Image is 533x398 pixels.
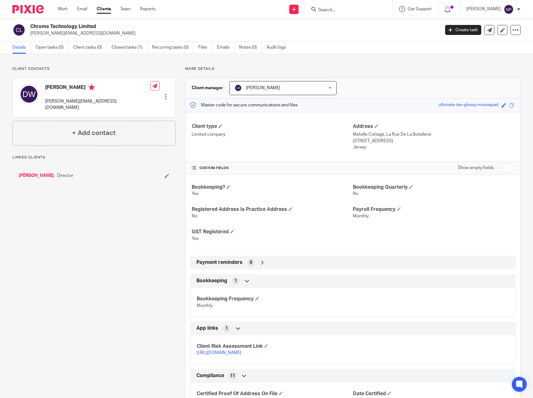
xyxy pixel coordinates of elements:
a: Create task [445,25,481,35]
span: [PERSON_NAME] [246,86,280,90]
span: 1 [234,278,237,284]
h4: [PERSON_NAME] [45,84,150,92]
h4: + Add contact [72,128,116,138]
a: Audit logs [266,41,291,54]
span: No [192,214,197,218]
span: Yes [192,236,199,241]
h4: Payroll Frequency [353,206,514,213]
p: Linked clients [12,155,175,160]
div: ultimate-tan-glossy-mousepad [439,102,498,109]
p: Melville Cottage, La Rue De La Botellerie [353,131,514,138]
h4: Certified Proof Of Address On File [197,391,353,397]
a: [PERSON_NAME] [19,172,54,179]
a: Team [120,6,131,12]
p: Limited company [192,131,353,138]
span: Monthly [353,214,369,218]
a: Files [198,41,212,54]
p: [STREET_ADDRESS] [353,138,514,144]
img: svg%3E [504,4,514,14]
span: Monthly [197,303,213,308]
span: Compliance [196,372,224,379]
p: Client contacts [12,66,175,71]
a: Work [58,6,68,12]
p: Master code for secure communications and files [190,102,298,108]
img: svg%3E [12,23,26,36]
span: Payment reminders [196,259,242,266]
span: Director [57,172,73,179]
span: Bookkeeping [196,278,227,284]
span: 11 [230,373,235,379]
i: Primary [89,84,95,90]
span: App links [196,325,218,332]
a: Open tasks (0) [36,41,69,54]
label: Show empty fields [458,165,494,171]
span: 1 [225,325,228,332]
h4: Bookkeeping Frequency [197,296,353,302]
a: Reports [140,6,156,12]
p: Jersey [353,144,514,150]
a: Email [77,6,87,12]
h3: Client manager [192,85,223,91]
img: svg%3E [19,84,39,104]
span: No [353,192,358,196]
h4: Client Risk Assessment Link [197,343,353,350]
a: Clients [97,6,111,12]
p: [PERSON_NAME][EMAIL_ADDRESS][DOMAIN_NAME] [30,30,436,36]
h4: GST Registered [192,229,353,235]
p: [PERSON_NAME] [466,6,501,12]
input: Search [318,7,374,13]
a: Client tasks (0) [73,41,107,54]
img: svg%3E [234,84,242,92]
img: Pixie [12,5,44,13]
h2: Chrome Technology Limited [30,23,355,30]
p: More details [185,66,521,71]
h4: CUSTOM FIELDS [192,166,353,171]
a: Emails [217,41,234,54]
span: 0 [250,260,252,266]
span: Get Support [408,7,432,11]
h4: Bookkeeping Quarterly [353,184,514,191]
a: Recurring tasks (0) [152,41,194,54]
a: [URL][DOMAIN_NAME] [197,351,241,355]
h4: Address [353,123,514,130]
h4: Date Certified [353,391,509,397]
h4: Bookkeeping? [192,184,353,191]
h4: Registered Address Is Practice Address [192,206,353,213]
a: Closed tasks (1) [112,41,147,54]
a: Notes (0) [239,41,262,54]
a: Details [12,41,31,54]
h4: Client type [192,123,353,130]
p: [PERSON_NAME][EMAIL_ADDRESS][DOMAIN_NAME] [45,98,150,111]
span: Yes [192,192,199,196]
